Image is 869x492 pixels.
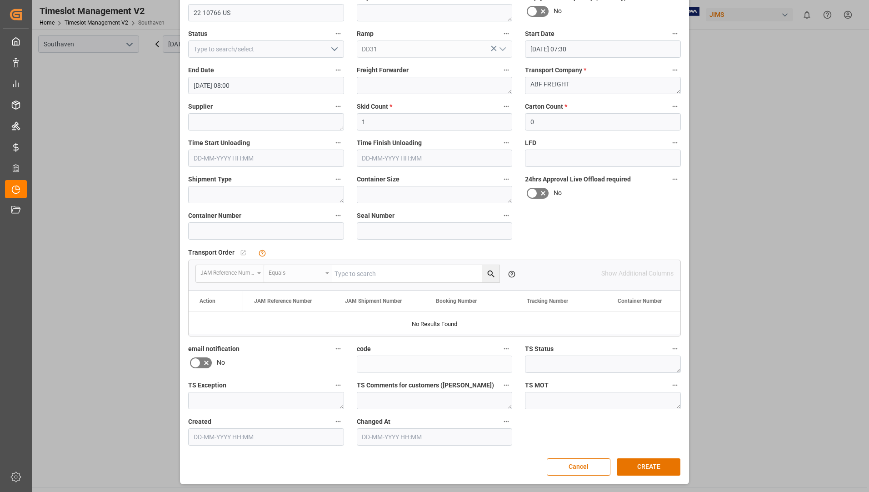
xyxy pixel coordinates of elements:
[188,344,240,354] span: email notification
[188,102,213,111] span: Supplier
[500,137,512,149] button: Time Finish Unloading
[188,175,232,184] span: Shipment Type
[269,266,322,277] div: Equals
[500,28,512,40] button: Ramp
[554,188,562,198] span: No
[327,42,340,56] button: open menu
[669,173,681,185] button: 24hrs Approval Live Offload required
[357,175,400,184] span: Container Size
[188,248,235,257] span: Transport Order
[525,344,554,354] span: TS Status
[618,298,662,304] span: Container Number
[332,28,344,40] button: Status
[525,40,681,58] input: DD-MM-YYYY HH:MM
[332,379,344,391] button: TS Exception
[500,343,512,355] button: code
[357,211,395,221] span: Seal Number
[495,42,509,56] button: open menu
[669,100,681,112] button: Carton Count *
[188,150,344,167] input: DD-MM-YYYY HH:MM
[357,40,513,58] input: Type to search/select
[500,173,512,185] button: Container Size
[357,29,374,39] span: Ramp
[547,458,610,476] button: Cancel
[332,343,344,355] button: email notification
[332,173,344,185] button: Shipment Type
[525,65,586,75] span: Transport Company
[669,137,681,149] button: LFD
[500,100,512,112] button: Skid Count *
[345,298,402,304] span: JAM Shipment Number
[357,65,409,75] span: Freight Forwarder
[188,417,211,427] span: Created
[436,298,477,304] span: Booking Number
[188,65,214,75] span: End Date
[669,343,681,355] button: TS Status
[357,381,494,390] span: TS Comments for customers ([PERSON_NAME])
[525,29,554,39] span: Start Date
[200,298,215,304] div: Action
[188,77,344,94] input: DD-MM-YYYY HH:MM
[332,137,344,149] button: Time Start Unloading
[525,77,681,94] textarea: ABF FREIGHT
[196,265,264,282] button: open menu
[217,358,225,367] span: No
[357,102,392,111] span: Skid Count
[188,428,344,446] input: DD-MM-YYYY HH:MM
[264,265,332,282] button: open menu
[357,138,422,148] span: Time Finish Unloading
[188,211,241,221] span: Container Number
[525,175,631,184] span: 24hrs Approval Live Offload required
[617,458,680,476] button: CREATE
[669,379,681,391] button: TS MOT
[357,417,390,427] span: Changed At
[669,28,681,40] button: Start Date
[500,379,512,391] button: TS Comments for customers ([PERSON_NAME])
[254,298,312,304] span: JAM Reference Number
[525,381,549,390] span: TS MOT
[554,6,562,16] span: No
[200,266,254,277] div: JAM Reference Number
[357,150,513,167] input: DD-MM-YYYY HH:MM
[332,416,344,427] button: Created
[188,29,207,39] span: Status
[332,210,344,221] button: Container Number
[500,64,512,76] button: Freight Forwarder
[332,100,344,112] button: Supplier
[500,416,512,427] button: Changed At
[669,64,681,76] button: Transport Company *
[482,265,499,282] button: search button
[188,381,226,390] span: TS Exception
[188,138,250,148] span: Time Start Unloading
[357,428,513,446] input: DD-MM-YYYY HH:MM
[332,265,499,282] input: Type to search
[525,138,536,148] span: LFD
[500,210,512,221] button: Seal Number
[332,64,344,76] button: End Date
[357,344,371,354] span: code
[527,298,568,304] span: Tracking Number
[525,102,567,111] span: Carton Count
[188,40,344,58] input: Type to search/select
